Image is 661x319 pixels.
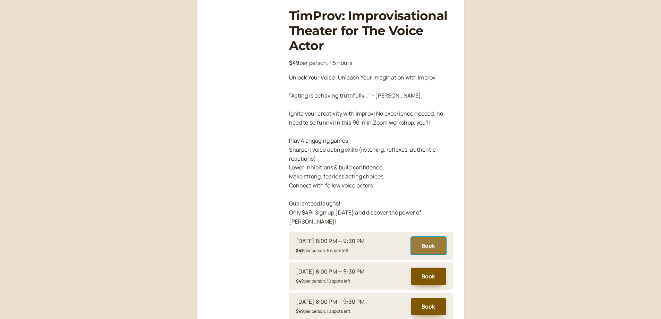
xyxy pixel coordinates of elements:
[296,278,351,284] small: per person, 10 spots left
[296,247,349,253] small: per person, 9 spots left
[296,297,365,307] div: [DATE] 8:00 PM — 9:30 PM
[289,8,453,53] h1: TimProv: Improvisational Theater for The Voice Actor
[296,237,365,246] div: [DATE] 8:00 PM — 9:30 PM
[296,278,304,284] b: $49
[289,59,453,68] p: per person, 1.5 hours
[296,308,351,314] small: per person, 10 spots left
[289,59,299,67] b: $49
[411,237,446,254] button: Book
[411,298,446,315] button: Book
[296,247,304,253] b: $49
[296,267,365,276] div: [DATE] 8:00 PM — 9:30 PM
[289,73,453,226] p: Unlock Your Voice: Unleash Your Imagination with Improv "Acting is behaving truthfully..." - [PER...
[411,268,446,285] button: Book
[296,308,304,314] b: $49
